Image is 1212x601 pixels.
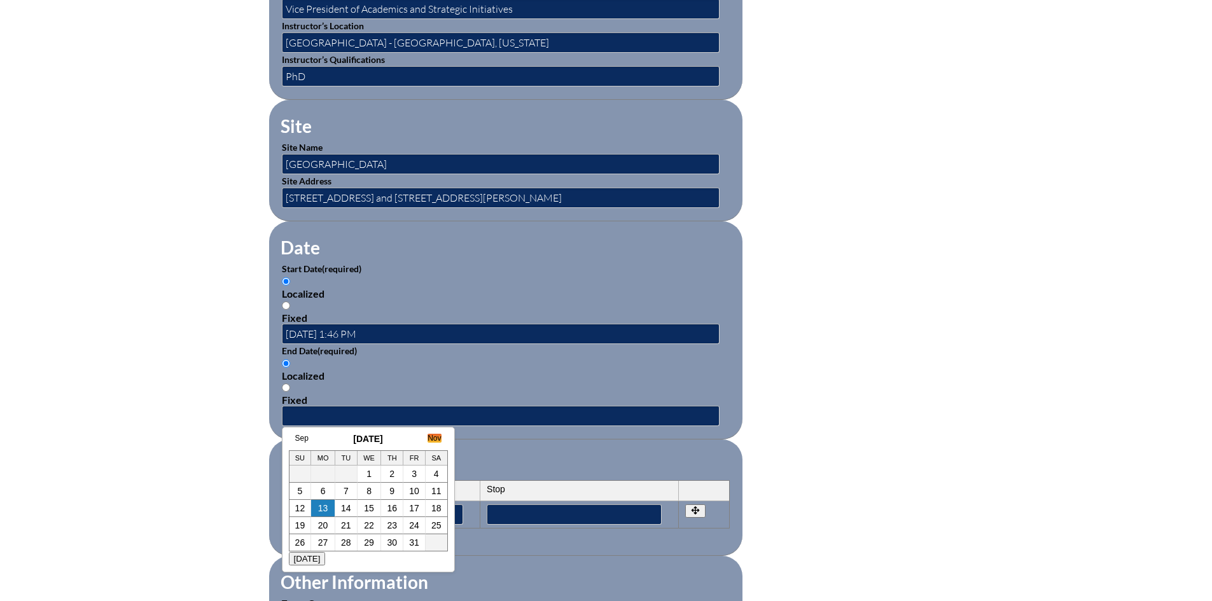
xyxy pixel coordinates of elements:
a: 30 [387,537,397,548]
a: 28 [341,537,351,548]
div: Localized [282,287,730,300]
a: 8 [366,486,372,496]
label: Instructor’s Qualifications [282,54,385,65]
button: [DATE] [289,552,326,565]
th: Th [381,451,403,466]
input: Fixed [282,383,290,392]
div: Fixed [282,394,730,406]
a: 18 [431,503,442,513]
a: 7 [344,486,349,496]
label: Site Address [282,176,331,186]
th: We [358,451,382,466]
a: 3 [412,469,417,479]
a: 17 [409,503,419,513]
a: 25 [431,520,442,530]
a: 10 [409,486,419,496]
a: 1 [366,469,372,479]
a: 4 [434,469,439,479]
a: Sep [295,434,309,443]
a: 23 [387,520,397,530]
a: Nov [428,434,441,443]
a: 27 [318,537,328,548]
th: Sa [426,451,447,466]
legend: Date [279,237,321,258]
a: 13 [318,503,328,513]
th: Mo [311,451,335,466]
a: 5 [298,486,303,496]
a: 6 [321,486,326,496]
a: 20 [318,520,328,530]
label: End Date [282,345,357,356]
th: Su [289,451,312,466]
a: 24 [409,520,419,530]
label: Instructor’s Location [282,20,364,31]
div: Localized [282,370,730,382]
a: 29 [364,537,374,548]
input: Localized [282,277,290,286]
a: 19 [295,520,305,530]
a: 31 [409,537,419,548]
a: 12 [295,503,305,513]
legend: Periods [279,455,343,476]
a: 26 [295,537,305,548]
legend: Site [279,115,313,137]
h3: [DATE] [289,434,448,444]
th: Tu [335,451,358,466]
label: Site Name [282,142,323,153]
a: 14 [341,503,351,513]
a: 22 [364,520,374,530]
div: Fixed [282,312,730,324]
th: Stop [480,481,679,501]
span: (required) [322,263,361,274]
a: 15 [364,503,374,513]
input: Fixed [282,301,290,310]
a: 2 [389,469,394,479]
span: (required) [317,345,357,356]
a: 21 [341,520,351,530]
a: 9 [389,486,394,496]
th: Fr [403,451,426,466]
a: 16 [387,503,397,513]
a: 11 [431,486,442,496]
label: Start Date [282,263,361,274]
input: Localized [282,359,290,368]
legend: Other Information [279,571,429,593]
